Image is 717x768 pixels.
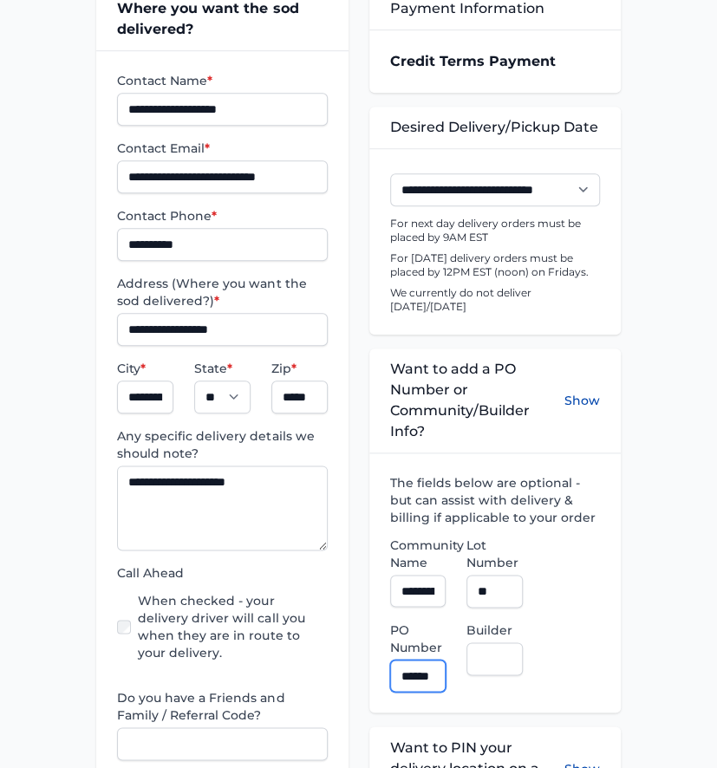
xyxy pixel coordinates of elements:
label: When checked - your delivery driver will call you when they are in route to your delivery. [138,592,327,661]
label: Contact Phone [117,207,327,225]
button: Show [564,359,600,442]
label: PO Number [390,622,446,656]
label: Zip [271,360,328,377]
label: Contact Name [117,72,327,89]
label: Address (Where you want the sod delivered?) [117,275,327,309]
p: For next day delivery orders must be placed by 9AM EST [390,217,600,244]
label: Lot Number [466,537,523,571]
label: Any specific delivery details we should note? [117,427,327,462]
label: State [194,360,251,377]
label: Builder [466,622,523,639]
label: Do you have a Friends and Family / Referral Code? [117,689,327,724]
p: For [DATE] delivery orders must be placed by 12PM EST (noon) on Fridays. [390,251,600,279]
div: Desired Delivery/Pickup Date [369,107,621,148]
label: Call Ahead [117,564,327,582]
label: City [117,360,173,377]
p: We currently do not deliver [DATE]/[DATE] [390,286,600,314]
label: The fields below are optional - but can assist with delivery & billing if applicable to your order [390,474,600,526]
label: Community Name [390,537,446,571]
span: Want to add a PO Number or Community/Builder Info? [390,359,564,442]
label: Contact Email [117,140,327,157]
strong: Credit Terms Payment [390,53,556,69]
